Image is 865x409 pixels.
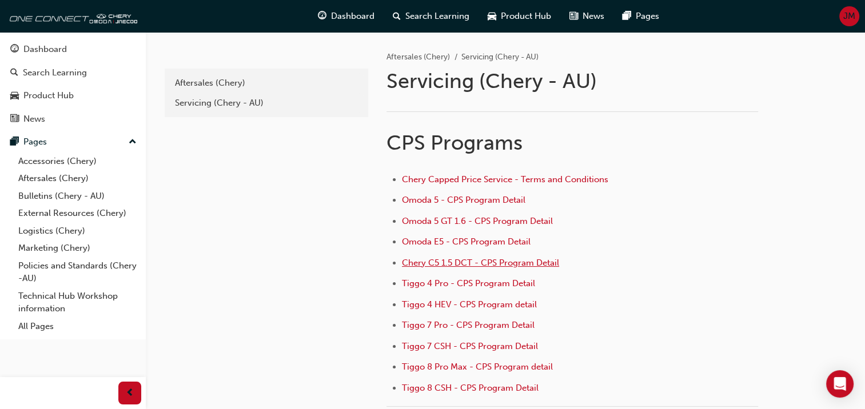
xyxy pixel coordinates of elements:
span: car-icon [488,9,496,23]
div: Open Intercom Messenger [826,370,854,398]
button: Pages [5,131,141,153]
a: Bulletins (Chery - AU) [14,187,141,205]
span: JM [843,10,855,23]
span: Product Hub [501,10,551,23]
span: CPS Programs [386,130,523,155]
a: Aftersales (Chery) [386,52,450,62]
div: Product Hub [23,89,74,102]
a: Chery C5 1.5 DCT - CPS Program Detail [402,258,559,268]
a: Tiggo 7 CSH - CPS Program Detail [402,341,538,351]
a: Tiggo 7 Pro - CPS Program Detail [402,320,535,330]
img: oneconnect [6,5,137,27]
a: Marketing (Chery) [14,239,141,257]
span: News [583,10,604,23]
a: Technical Hub Workshop information [14,287,141,318]
a: Tiggo 4 Pro - CPS Program Detail [402,278,535,288]
span: search-icon [393,9,401,23]
h1: Servicing (Chery - AU) [386,69,762,94]
button: DashboardSearch LearningProduct HubNews [5,37,141,131]
a: Chery Capped Price Service - Terms and Conditions [402,174,608,185]
span: search-icon [10,68,18,78]
a: Aftersales (Chery) [14,170,141,187]
a: Aftersales (Chery) [169,73,364,93]
div: Aftersales (Chery) [175,77,358,90]
span: news-icon [569,9,578,23]
a: guage-iconDashboard [309,5,384,28]
a: Accessories (Chery) [14,153,141,170]
span: Pages [636,10,659,23]
span: up-icon [129,135,137,150]
li: Servicing (Chery - AU) [461,51,539,64]
span: guage-icon [318,9,326,23]
a: All Pages [14,318,141,335]
a: Policies and Standards (Chery -AU) [14,257,141,287]
a: car-iconProduct Hub [479,5,560,28]
a: External Resources (Chery) [14,204,141,222]
a: Omoda 5 GT 1.6 - CPS Program Detail [402,216,553,226]
span: Dashboard [331,10,374,23]
a: Omoda 5 - CPS Program Detail [402,195,525,205]
span: prev-icon [126,386,134,400]
a: pages-iconPages [613,5,668,28]
a: Search Learning [5,62,141,83]
a: Logistics (Chery) [14,222,141,240]
div: Pages [23,135,47,149]
span: car-icon [10,91,19,101]
div: Servicing (Chery - AU) [175,97,358,110]
a: news-iconNews [560,5,613,28]
span: Search Learning [405,10,469,23]
a: Product Hub [5,85,141,106]
a: Tiggo 4 HEV - CPS Program detail [402,299,537,310]
span: news-icon [10,114,19,125]
div: Search Learning [23,66,87,79]
a: Servicing (Chery - AU) [169,93,364,113]
a: News [5,109,141,130]
a: Tiggo 8 CSH - CPS Program Detail [402,383,539,393]
a: search-iconSearch Learning [384,5,479,28]
span: pages-icon [623,9,631,23]
div: News [23,113,45,126]
a: Dashboard [5,39,141,60]
div: Dashboard [23,43,67,56]
span: guage-icon [10,45,19,55]
span: pages-icon [10,137,19,147]
a: Tiggo 8 Pro Max - CPS Program detail [402,362,553,372]
button: JM [839,6,859,26]
a: Omoda E5 - CPS Program Detail [402,236,531,247]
